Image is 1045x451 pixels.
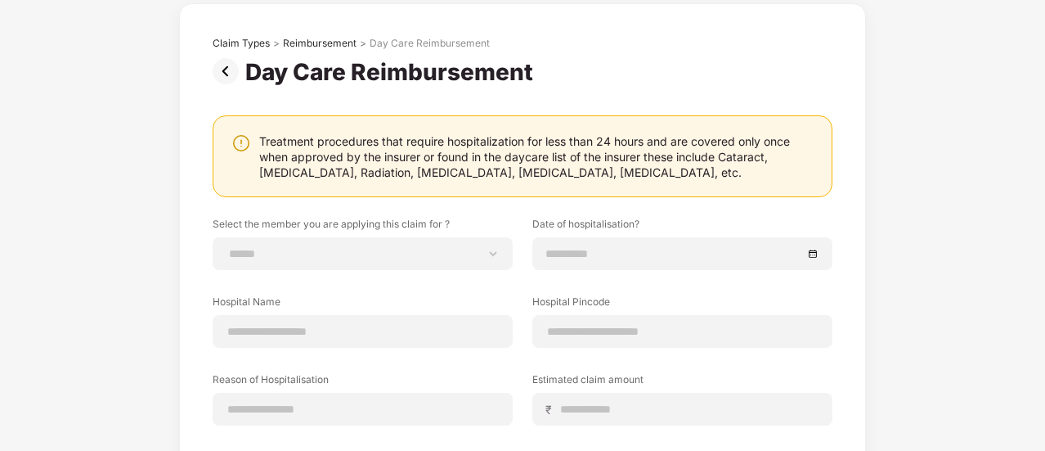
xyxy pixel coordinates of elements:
[259,133,815,180] div: Treatment procedures that require hospitalization for less than 24 hours and are covered only onc...
[283,37,357,50] div: Reimbursement
[245,58,540,86] div: Day Care Reimbursement
[213,372,513,393] label: Reason of Hospitalisation
[370,37,490,50] div: Day Care Reimbursement
[213,58,245,84] img: svg+xml;base64,PHN2ZyBpZD0iUHJldi0zMngzMiIgeG1sbnM9Imh0dHA6Ly93d3cudzMub3JnLzIwMDAvc3ZnIiB3aWR0aD...
[213,37,270,50] div: Claim Types
[273,37,280,50] div: >
[532,372,832,393] label: Estimated claim amount
[532,217,832,237] label: Date of hospitalisation?
[213,295,513,315] label: Hospital Name
[545,402,558,417] span: ₹
[360,37,366,50] div: >
[231,133,251,153] img: svg+xml;base64,PHN2ZyBpZD0iV2FybmluZ18tXzI0eDI0IiBkYXRhLW5hbWU9Ildhcm5pbmcgLSAyNHgyNCIgeG1sbnM9Im...
[532,295,832,315] label: Hospital Pincode
[213,217,513,237] label: Select the member you are applying this claim for ?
